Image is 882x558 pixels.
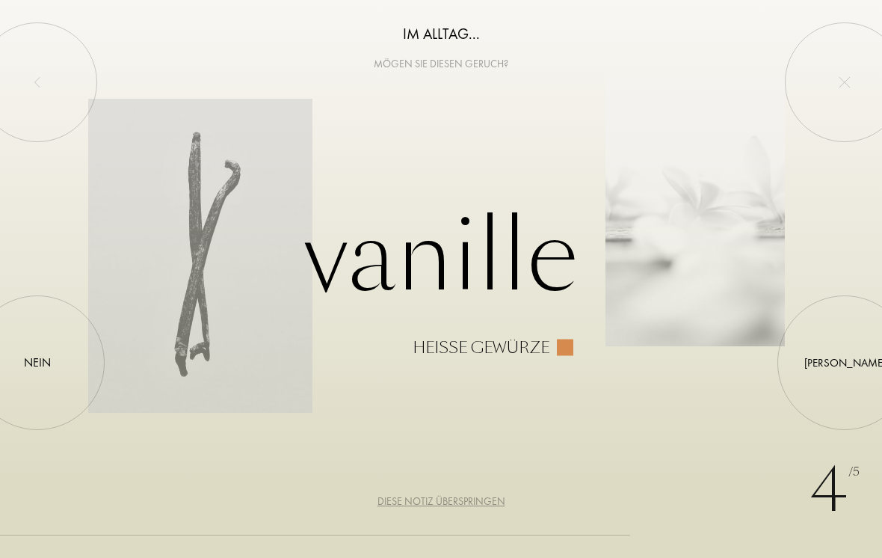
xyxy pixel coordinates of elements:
[413,340,549,356] div: Heiße Gewürze
[839,76,851,88] img: quit_onboard.svg
[31,76,43,88] img: left_onboard.svg
[88,203,794,356] div: Vanille
[24,354,51,372] div: Nein
[809,446,860,536] div: 4
[848,464,860,481] span: /5
[377,494,505,509] div: Diese Notiz überspringen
